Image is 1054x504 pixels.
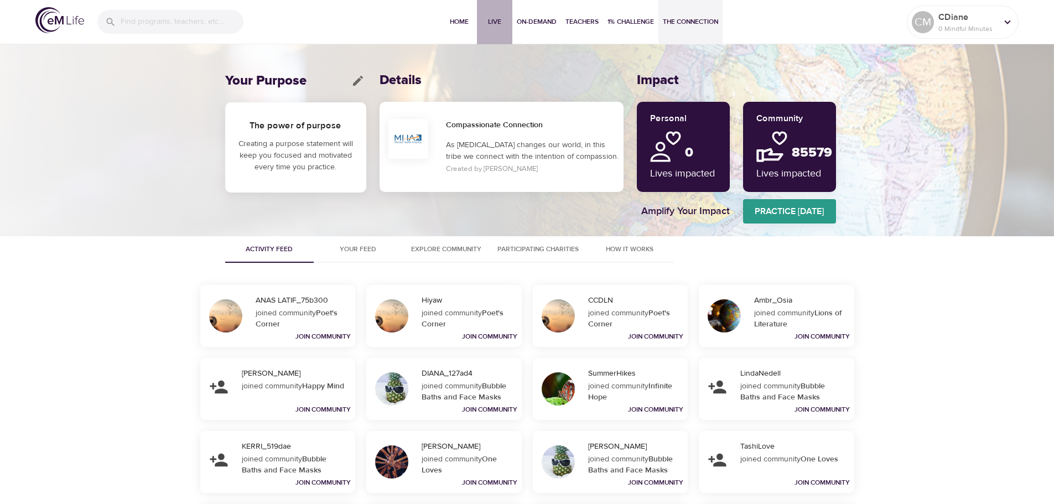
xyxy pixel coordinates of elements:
h5: The power of purpose [238,120,353,132]
span: Explore Community [409,243,484,255]
strong: Poet's Corner [422,308,503,329]
img: community.png [756,131,787,162]
img: personal.png [650,131,681,162]
div: joined community [422,381,515,403]
div: ANAS LATIF_75b300 [256,295,351,306]
p: Lives impacted [650,166,715,181]
a: Join Community [628,332,683,341]
div: joined community [588,381,681,403]
strong: Bubble Baths and Face Masks [242,454,326,475]
div: joined community [422,454,515,476]
a: Join Community [462,405,517,414]
strong: Poet's Corner [588,308,670,329]
div: [PERSON_NAME] [588,441,684,452]
span: 1% Challenge [608,16,654,28]
span: Your Feed [320,243,396,255]
span: How It Works [592,243,667,255]
span: Practice [DATE] [743,204,836,219]
img: logo [35,7,84,33]
div: joined community [740,454,847,465]
h2: 0 [679,136,714,161]
p: 0 Mindful Minutes [938,24,997,34]
h6: Compassionate Connection [446,119,619,131]
div: Hiyaw [422,295,517,306]
p: Created by [PERSON_NAME] [446,164,619,175]
span: On-Demand [517,16,557,28]
p: Creating a purpose statement will keep you focused and motivated every time you practice. [238,138,353,173]
h4: Amplify Your Impact [641,205,730,217]
div: joined community [242,454,349,476]
div: LindaNedell [740,368,850,379]
a: Join Community [295,332,351,341]
div: DIANA_127ad4 [422,368,517,379]
button: edit [350,72,366,89]
div: joined community [588,308,681,330]
div: CM [912,11,934,33]
span: Teachers [565,16,599,28]
span: Activity Feed [232,243,307,255]
p: Lives impacted [756,166,823,181]
strong: Bubble Baths and Face Masks [740,381,825,402]
div: SummerHikes [588,368,684,379]
a: Join Community [795,332,850,341]
strong: Bubble Baths and Face Masks [422,381,506,402]
input: Find programs, teachers, etc... [121,10,243,34]
div: joined community [242,381,349,392]
strong: Lions of Literature [754,308,842,329]
h2: Impact [637,72,829,89]
h5: Personal [650,113,715,124]
strong: One Loves [422,454,497,475]
a: Practice [DATE] [743,199,836,224]
a: Join Community [462,332,517,341]
h2: Details [380,72,624,89]
h2: Your Purpose [225,73,307,89]
strong: Poet's Corner [256,308,338,329]
div: KERRI_519dae [242,441,351,452]
span: Home [446,16,473,28]
strong: One Loves [801,454,838,464]
a: Join Community [628,405,683,414]
a: Join Community [628,478,683,487]
div: joined community [256,308,349,330]
strong: Infinite Hope [588,381,672,402]
div: joined community [754,308,847,330]
div: [PERSON_NAME] [242,368,351,379]
div: [PERSON_NAME] [422,441,517,452]
div: CCDLN [588,295,684,306]
strong: Bubble Baths and Face Masks [588,454,673,475]
strong: Happy Mind [302,381,344,391]
span: The Connection [663,16,718,28]
p: As [MEDICAL_DATA] changes our world, in this tribe we connect with the intention of compassion. [446,139,619,163]
span: Participating Charities [497,243,579,255]
a: Join Community [295,478,351,487]
div: Ambr_Osia [754,295,850,306]
div: joined community [422,308,515,330]
a: Join Community [795,478,850,487]
a: Join Community [795,405,850,414]
div: joined community [588,454,681,476]
a: Join Community [295,405,351,414]
h5: Community [756,113,823,124]
span: Live [481,16,508,28]
div: TashiLove [740,441,850,452]
div: joined community [740,381,847,403]
a: Join Community [462,478,517,487]
p: CDiane [938,11,997,24]
h2: 85579 [786,136,822,161]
